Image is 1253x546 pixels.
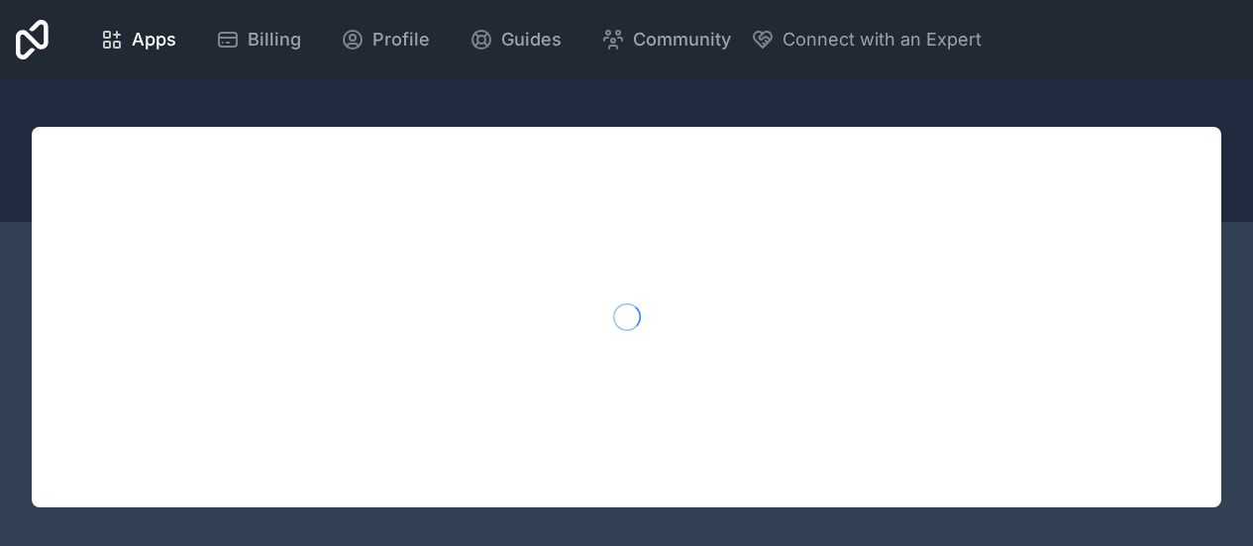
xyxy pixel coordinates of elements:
[325,18,446,61] a: Profile
[454,18,577,61] a: Guides
[132,26,176,54] span: Apps
[84,18,192,61] a: Apps
[585,18,747,61] a: Community
[501,26,562,54] span: Guides
[200,18,317,61] a: Billing
[633,26,731,54] span: Community
[372,26,430,54] span: Profile
[248,26,301,54] span: Billing
[783,26,982,54] span: Connect with an Expert
[751,26,982,54] button: Connect with an Expert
